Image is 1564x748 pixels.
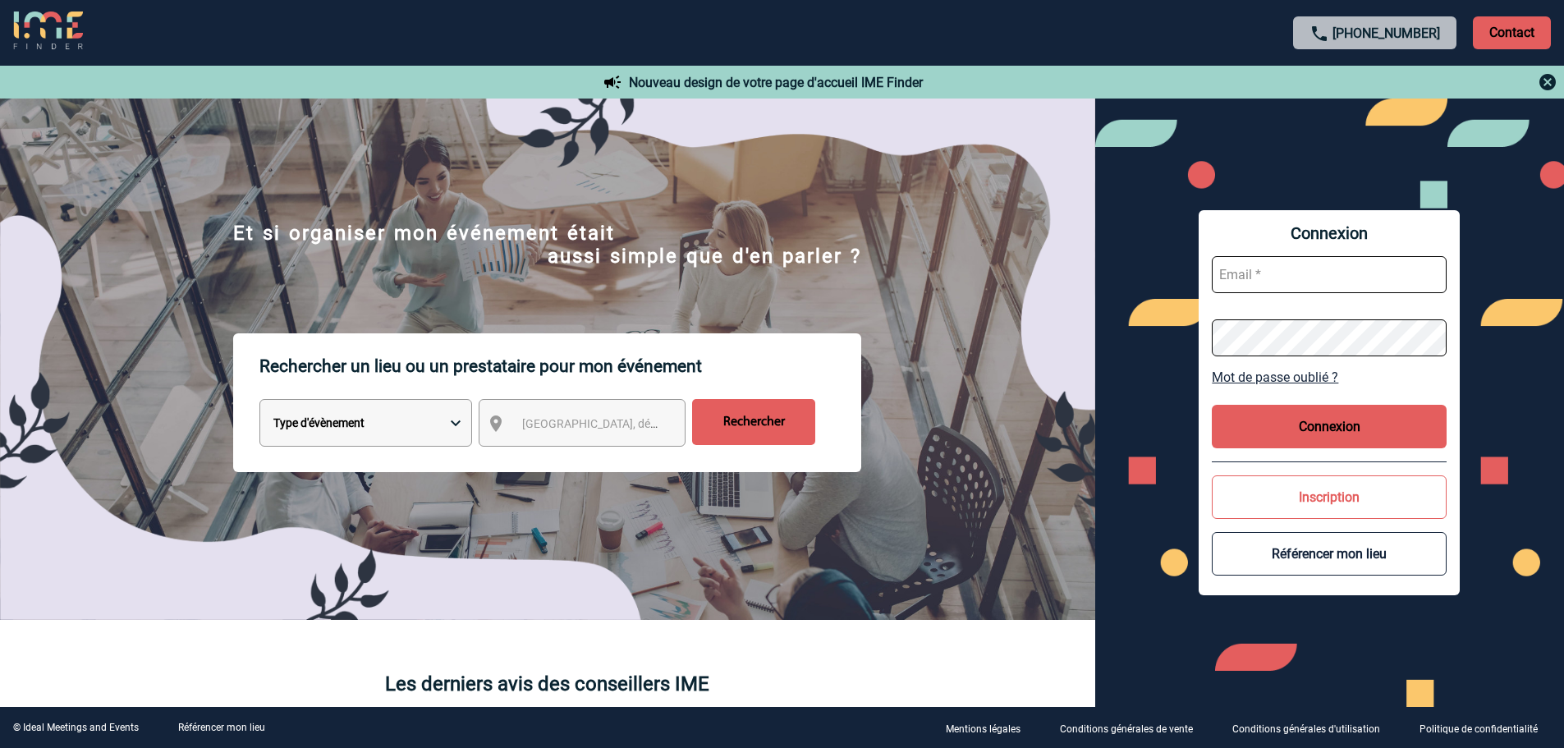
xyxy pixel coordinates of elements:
span: Connexion [1212,223,1447,243]
button: Inscription [1212,475,1447,519]
img: call-24-px.png [1309,24,1329,44]
p: Conditions générales de vente [1060,723,1193,735]
p: Mentions légales [946,723,1020,735]
p: Rechercher un lieu ou un prestataire pour mon événement [259,333,861,399]
a: Conditions générales de vente [1047,720,1219,736]
a: Référencer mon lieu [178,722,265,733]
span: [GEOGRAPHIC_DATA], département, région... [522,417,750,430]
input: Email * [1212,256,1447,293]
input: Rechercher [692,399,815,445]
a: [PHONE_NUMBER] [1332,25,1440,41]
p: Conditions générales d'utilisation [1232,723,1380,735]
div: © Ideal Meetings and Events [13,722,139,733]
button: Connexion [1212,405,1447,448]
a: Mot de passe oublié ? [1212,369,1447,385]
button: Référencer mon lieu [1212,532,1447,576]
p: Contact [1473,16,1551,49]
a: Mentions légales [933,720,1047,736]
a: Conditions générales d'utilisation [1219,720,1406,736]
p: Politique de confidentialité [1420,723,1538,735]
a: Politique de confidentialité [1406,720,1564,736]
